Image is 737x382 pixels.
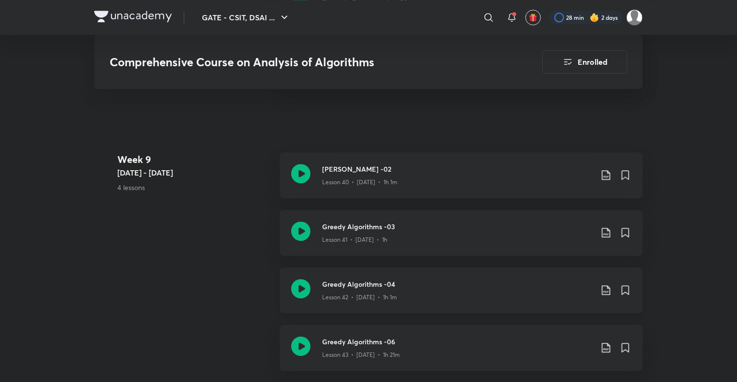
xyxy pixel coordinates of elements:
[322,337,593,347] h3: Greedy Algorithms -06
[590,13,599,22] img: streak
[110,55,488,69] h3: Comprehensive Course on Analysis of Algorithms
[94,11,172,25] a: Company Logo
[280,267,643,325] a: Greedy Algorithms -04Lesson 42 • [DATE] • 1h 1m
[542,50,627,73] button: Enrolled
[322,351,400,359] p: Lesson 43 • [DATE] • 1h 21m
[322,293,397,302] p: Lesson 42 • [DATE] • 1h 1m
[117,182,272,192] p: 4 lessons
[322,235,387,244] p: Lesson 41 • [DATE] • 1h
[322,221,593,232] h3: Greedy Algorithms -03
[196,8,296,27] button: GATE - CSIT, DSAI ...
[117,167,272,178] h5: [DATE] - [DATE]
[529,13,538,22] img: avatar
[322,164,593,174] h3: [PERSON_NAME] -02
[94,11,172,22] img: Company Logo
[280,210,643,267] a: Greedy Algorithms -03Lesson 41 • [DATE] • 1h
[525,10,541,25] button: avatar
[280,152,643,210] a: [PERSON_NAME] -02Lesson 40 • [DATE] • 1h 1m
[626,9,643,26] img: Somya P
[322,178,397,187] p: Lesson 40 • [DATE] • 1h 1m
[117,152,272,167] h4: Week 9
[322,279,593,289] h3: Greedy Algorithms -04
